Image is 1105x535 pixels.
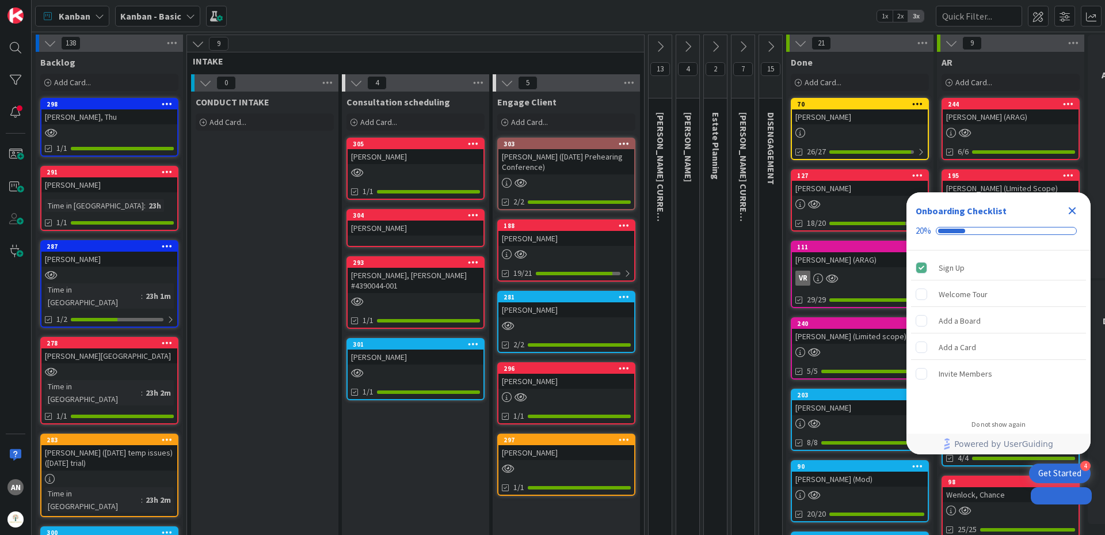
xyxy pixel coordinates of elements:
[40,434,178,517] a: 283[PERSON_NAME] ([DATE] temp issues)([DATE] trial)Time in [GEOGRAPHIC_DATA]:23h 2m
[911,282,1086,307] div: Welcome Tour is incomplete.
[41,167,177,177] div: 291
[497,434,635,496] a: 297[PERSON_NAME]1/1
[61,36,81,50] span: 138
[936,6,1022,26] input: Quick Filter...
[943,109,1079,124] div: [PERSON_NAME] (ARAG)
[40,56,75,68] span: Backlog
[791,56,813,68] span: Done
[792,170,928,181] div: 127
[791,98,929,160] a: 70[PERSON_NAME]26/27
[40,337,178,424] a: 278[PERSON_NAME][GEOGRAPHIC_DATA]Time in [GEOGRAPHIC_DATA]:23h 2m1/1
[795,271,810,286] div: VR
[792,181,928,196] div: [PERSON_NAME]
[906,434,1091,454] div: Footer
[650,62,670,76] span: 13
[906,251,1091,412] div: Checklist items
[348,149,483,164] div: [PERSON_NAME]
[41,348,177,363] div: [PERSON_NAME][GEOGRAPHIC_DATA]
[948,100,1079,108] div: 244
[497,96,557,108] span: Engage Client
[761,62,780,76] span: 15
[710,112,722,180] span: Estate Planning
[41,99,177,109] div: 298
[678,62,698,76] span: 4
[807,365,818,377] span: 5/5
[7,479,24,495] div: AN
[797,243,928,251] div: 111
[504,222,634,230] div: 188
[498,139,634,174] div: 303[PERSON_NAME] ([DATE] Prehearing Conference)
[348,139,483,164] div: 305[PERSON_NAME]
[209,117,246,127] span: Add Card...
[348,210,483,221] div: 304
[498,139,634,149] div: 303
[346,96,450,108] span: Consultation scheduling
[518,76,538,90] span: 5
[45,283,141,309] div: Time in [GEOGRAPHIC_DATA]
[54,77,91,88] span: Add Card...
[943,477,1079,487] div: 98
[41,109,177,124] div: [PERSON_NAME], Thu
[346,256,485,329] a: 293[PERSON_NAME], [PERSON_NAME] #4390044-0011/1
[943,170,1079,181] div: 195
[497,138,635,210] a: 303[PERSON_NAME] ([DATE] Prehearing Conference)2/2
[346,138,485,200] a: 305[PERSON_NAME]1/1
[948,172,1079,180] div: 195
[497,291,635,353] a: 281[PERSON_NAME]2/2
[513,196,524,208] span: 2/2
[143,386,174,399] div: 23h 2m
[738,112,749,262] span: VICTOR CURRENT CLIENTS
[939,261,965,275] div: Sign Up
[943,487,1079,502] div: Wenlock, Chance
[353,140,483,148] div: 305
[797,172,928,180] div: 127
[196,96,269,108] span: CONDUCT INTAKE
[367,76,387,90] span: 4
[59,9,90,23] span: Kanban
[792,271,928,286] div: VR
[7,511,24,528] img: avatar
[41,241,177,252] div: 287
[792,390,928,415] div: 203[PERSON_NAME]
[939,314,981,328] div: Add a Board
[348,210,483,236] div: 304[PERSON_NAME]
[498,292,634,317] div: 281[PERSON_NAME]
[1063,202,1081,220] div: Close Checklist
[943,170,1079,196] div: 195[PERSON_NAME] (LImited Scope)
[706,62,725,76] span: 2
[792,318,928,329] div: 240
[791,460,929,522] a: 90[PERSON_NAME] (Mod)20/20
[498,221,634,231] div: 188
[504,436,634,444] div: 297
[41,252,177,267] div: [PERSON_NAME]
[497,219,635,282] a: 188[PERSON_NAME]19/21
[792,99,928,109] div: 70
[655,112,666,262] span: KRISTI CURRENT CLIENTS
[797,462,928,471] div: 90
[1080,461,1091,471] div: 4
[498,231,634,246] div: [PERSON_NAME]
[504,293,634,301] div: 281
[41,435,177,471] div: 283[PERSON_NAME] ([DATE] temp issues)([DATE] trial)
[807,217,826,229] span: 18/20
[893,10,908,22] span: 2x
[497,362,635,424] a: 296[PERSON_NAME]1/1
[498,302,634,317] div: [PERSON_NAME]
[346,209,485,247] a: 304[PERSON_NAME]
[942,56,952,68] span: AR
[56,217,67,229] span: 1/1
[911,255,1086,280] div: Sign Up is complete.
[916,226,1081,236] div: Checklist progress: 20%
[792,99,928,124] div: 70[PERSON_NAME]
[348,257,483,293] div: 293[PERSON_NAME], [PERSON_NAME] #4390044-001
[954,437,1053,451] span: Powered by UserGuiding
[47,242,177,251] div: 287
[143,290,174,302] div: 23h 1m
[363,386,374,398] span: 1/1
[962,36,982,50] span: 9
[948,478,1079,486] div: 98
[792,461,928,472] div: 90
[141,494,143,506] span: :
[498,445,634,460] div: [PERSON_NAME]
[513,481,524,494] span: 1/1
